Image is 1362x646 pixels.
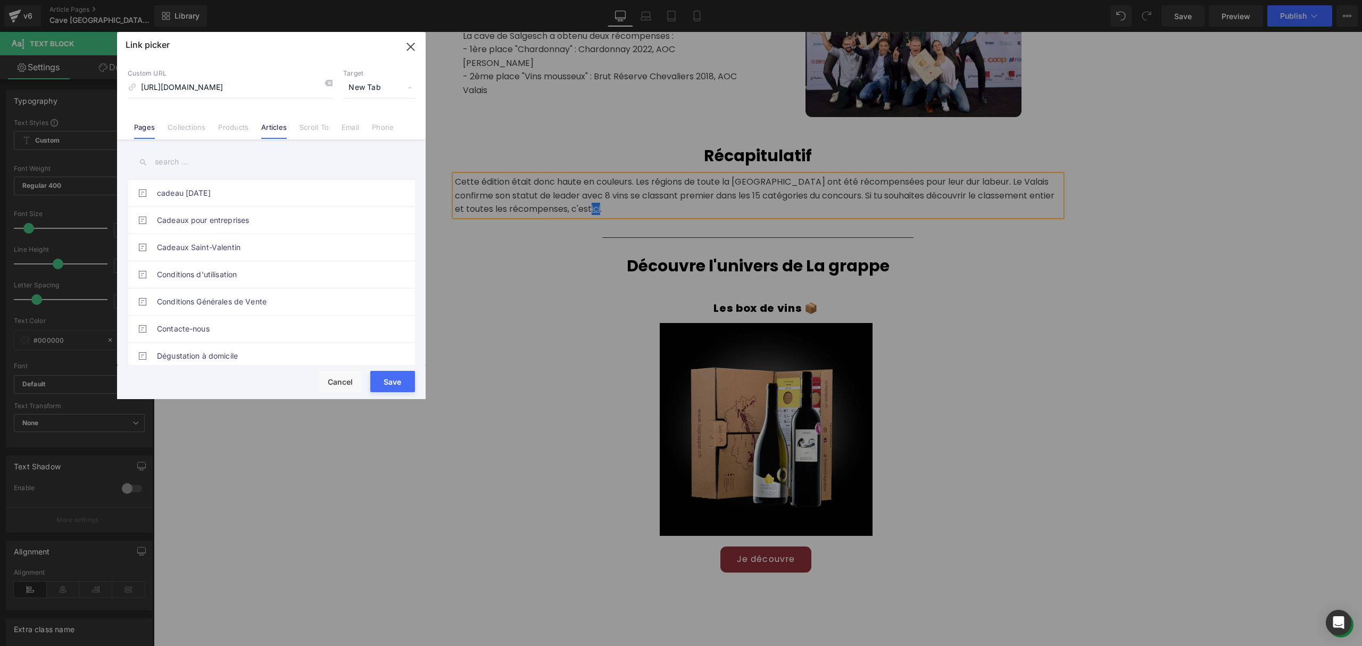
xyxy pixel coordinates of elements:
[343,69,415,78] p: Target
[126,39,170,50] p: Link picker
[157,316,391,342] a: Contacte-nous
[301,143,908,184] div: Cette édition était donc haute en couleurs. Les régions de toute la [GEOGRAPHIC_DATA] ont été réc...
[342,123,359,139] a: Email
[550,112,658,135] strong: Récapitulatif
[301,267,924,286] h3: Les box de vins 📦
[157,288,391,315] a: Conditions Générales de Vente
[168,123,205,139] a: Collections
[319,371,362,392] button: Cancel
[128,69,333,78] p: Custom URL
[343,78,415,98] span: New Tab
[370,371,415,392] button: Save
[157,343,391,369] a: Dégustation à domicile
[567,515,658,541] a: Je découvre
[309,11,521,37] span: - 1ère place "Chardonnay" : Chardonnay 2022, AOC [PERSON_NAME]
[128,150,415,174] input: search ...
[261,123,287,139] a: Articles
[309,38,583,64] span: - 2ème place "Vins mousseux" : Brut Réserve Chevaliers 2018, AOC Valais
[438,171,446,183] a: ici
[157,234,391,261] a: Cadeaux Saint-Valentin
[1326,610,1351,635] div: Open Intercom Messenger
[372,123,394,139] a: Phone
[157,180,391,206] a: cadeau [DATE]
[157,261,391,288] a: Conditions d'utilisation
[293,222,916,246] h2: Découvre l'univers de La grappe
[134,123,155,139] a: Pages
[128,78,333,98] input: https://gempages.net
[300,123,329,139] a: Scroll To
[218,123,248,139] a: Products
[157,207,391,234] a: Cadeaux pour entreprises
